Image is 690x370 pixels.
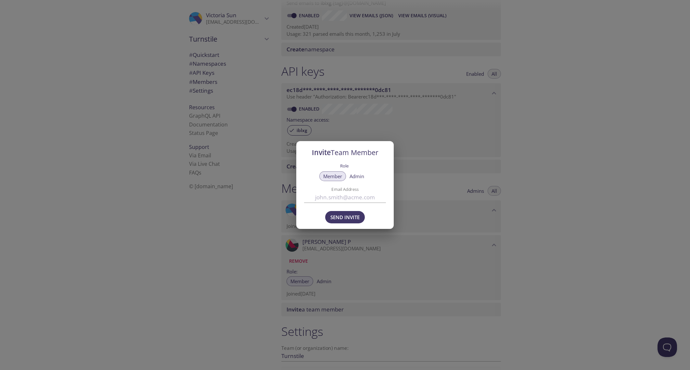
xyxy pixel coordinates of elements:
button: Admin [346,171,368,181]
button: Member [319,171,346,181]
span: Send Invite [330,213,360,221]
span: Invite [312,148,378,157]
input: john.smith@acme.com [304,192,386,203]
label: Role [340,161,349,170]
span: Team Member [331,148,378,157]
label: Email Address [314,187,376,192]
button: Send Invite [325,211,365,223]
